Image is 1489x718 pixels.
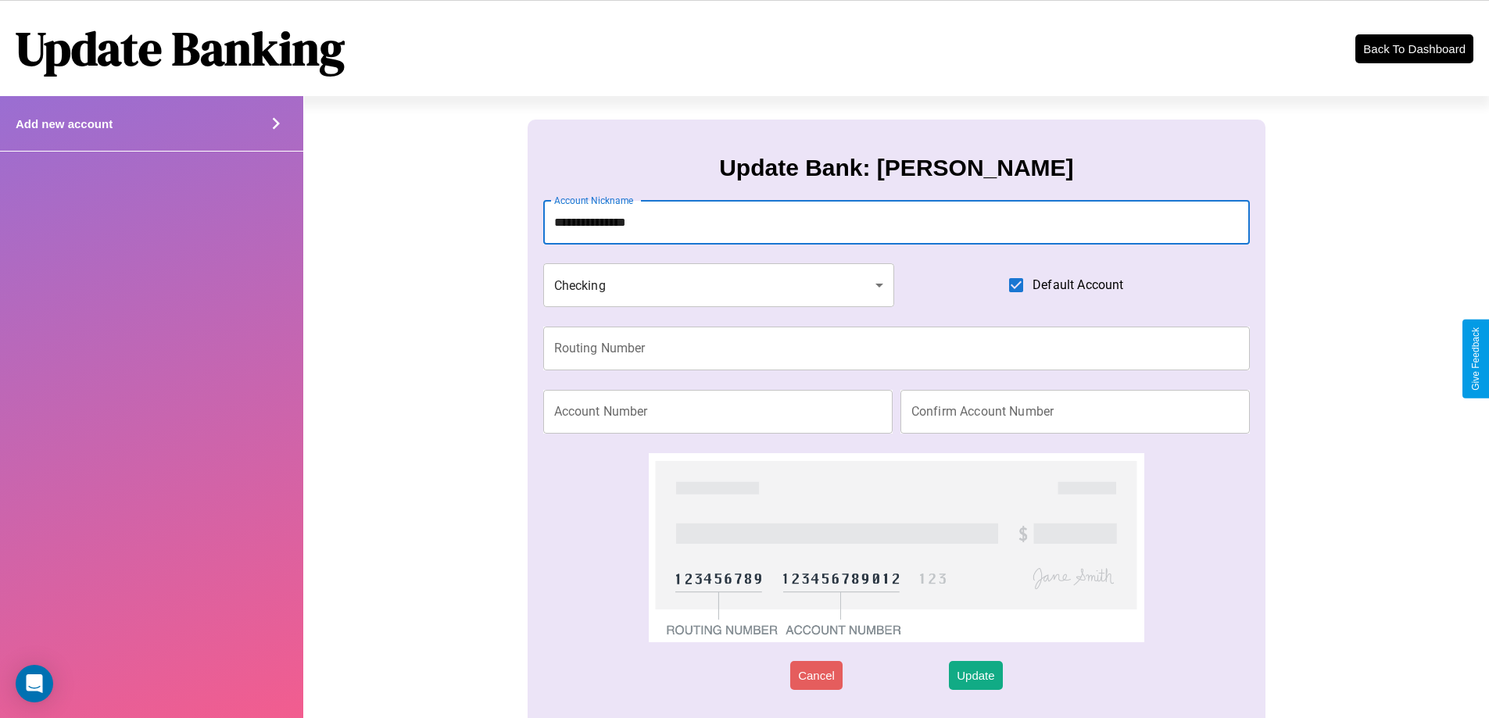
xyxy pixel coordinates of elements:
img: check [649,453,1144,642]
button: Cancel [790,661,843,690]
h1: Update Banking [16,16,345,80]
div: Open Intercom Messenger [16,665,53,702]
h3: Update Bank: [PERSON_NAME] [719,155,1073,181]
div: Give Feedback [1470,327,1481,391]
button: Update [949,661,1002,690]
h4: Add new account [16,117,113,130]
span: Default Account [1033,276,1123,295]
div: Checking [543,263,895,307]
label: Account Nickname [554,194,634,207]
button: Back To Dashboard [1355,34,1473,63]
